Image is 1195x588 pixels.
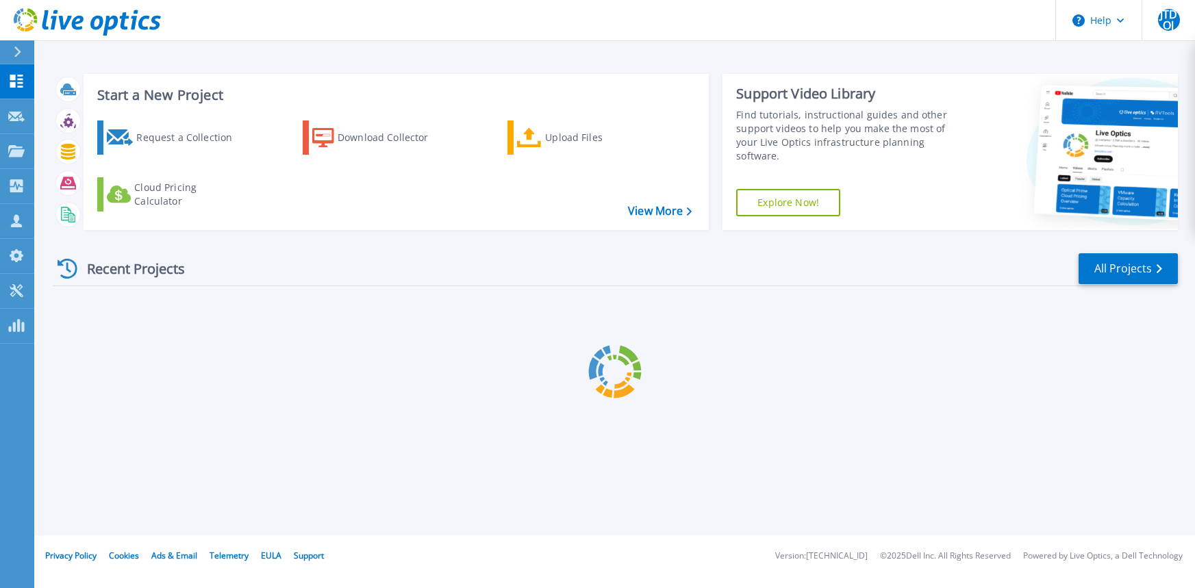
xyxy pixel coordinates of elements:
[1023,552,1183,561] li: Powered by Live Optics, a Dell Technology
[53,252,203,285] div: Recent Projects
[45,550,97,561] a: Privacy Policy
[1079,253,1178,284] a: All Projects
[736,108,967,163] div: Find tutorials, instructional guides and other support videos to help you make the most of your L...
[1158,9,1180,31] span: JTDOJ
[261,550,281,561] a: EULA
[880,552,1011,561] li: © 2025 Dell Inc. All Rights Reserved
[136,124,246,151] div: Request a Collection
[210,550,249,561] a: Telemetry
[109,550,139,561] a: Cookies
[507,120,660,155] a: Upload Files
[775,552,868,561] li: Version: [TECHNICAL_ID]
[736,189,840,216] a: Explore Now!
[97,177,250,212] a: Cloud Pricing Calculator
[134,181,244,208] div: Cloud Pricing Calculator
[303,120,455,155] a: Download Collector
[294,550,324,561] a: Support
[97,120,250,155] a: Request a Collection
[97,88,691,103] h3: Start a New Project
[628,205,692,218] a: View More
[545,124,655,151] div: Upload Files
[736,85,967,103] div: Support Video Library
[151,550,197,561] a: Ads & Email
[338,124,447,151] div: Download Collector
